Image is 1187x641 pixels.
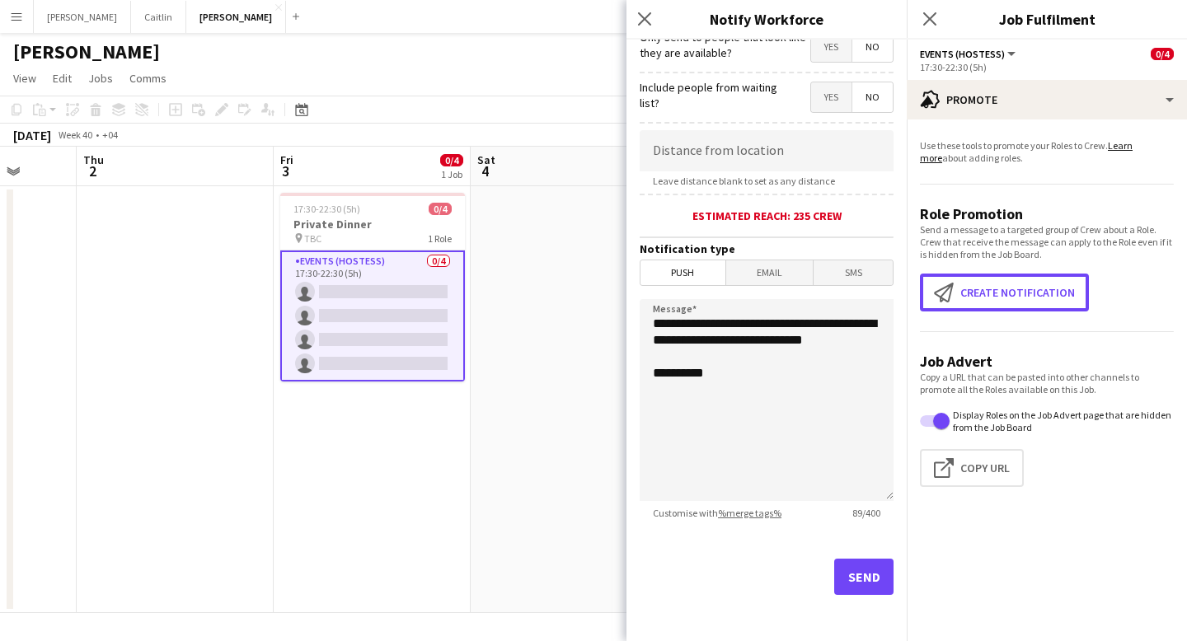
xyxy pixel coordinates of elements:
[839,507,894,519] span: 89 / 400
[280,193,465,381] app-job-card: 17:30-22:30 (5h)0/4Private Dinner TBC1 RoleEvents (Hostess)0/417:30-22:30 (5h)
[102,129,118,141] div: +04
[13,40,160,64] h1: [PERSON_NAME]
[718,507,781,519] a: %merge tags%
[852,32,893,62] span: No
[907,80,1187,119] div: Promote
[34,1,131,33] button: [PERSON_NAME]
[640,175,848,187] span: Leave distance blank to set as any distance
[123,68,173,89] a: Comms
[53,71,72,86] span: Edit
[129,71,167,86] span: Comms
[811,82,852,112] span: Yes
[920,139,1133,164] a: Learn more
[477,152,495,167] span: Sat
[429,203,452,215] span: 0/4
[81,161,104,180] span: 2
[920,223,1174,260] p: Send a message to a targeted group of Crew about a Role. Crew that receive the message can apply ...
[278,161,293,180] span: 3
[293,203,360,215] span: 17:30-22:30 (5h)
[811,32,852,62] span: Yes
[1151,48,1174,60] span: 0/4
[920,352,1174,371] h3: Job Advert
[640,80,793,110] label: Include people from waiting list?
[920,139,1174,164] p: Use these tools to promote your Roles to Crew. about adding roles.
[475,161,495,180] span: 4
[280,152,293,167] span: Fri
[46,68,78,89] a: Edit
[640,260,725,285] span: Push
[7,68,43,89] a: View
[82,68,120,89] a: Jobs
[440,154,463,166] span: 0/4
[441,168,462,180] div: 1 Job
[626,8,907,30] h3: Notify Workforce
[13,71,36,86] span: View
[13,127,51,143] div: [DATE]
[920,48,1018,60] button: Events (Hostess)
[131,1,186,33] button: Caitlin
[186,1,286,33] button: [PERSON_NAME]
[280,217,465,232] h3: Private Dinner
[834,559,894,595] button: Send
[920,61,1174,73] div: 17:30-22:30 (5h)
[920,274,1089,311] button: Create notification
[726,260,814,285] span: Email
[280,250,465,381] app-card-role: Events (Hostess)0/417:30-22:30 (5h)
[304,232,321,245] span: TBC
[814,260,893,285] span: SMS
[640,507,795,519] span: Customise with
[920,48,1005,60] span: Events (Hostess)
[920,371,1174,395] p: Copy a URL that can be pasted into other channels to promote all the Roles available on this Job.
[907,8,1187,30] h3: Job Fulfilment
[920,204,1174,223] h3: Role Promotion
[852,82,893,112] span: No
[640,208,894,223] div: Estimated reach: 235 crew
[83,152,104,167] span: Thu
[88,71,113,86] span: Jobs
[54,129,96,141] span: Week 40
[920,449,1024,487] button: Copy Url
[950,409,1174,433] label: Display Roles on the Job Advert page that are hidden from the Job Board
[428,232,452,245] span: 1 Role
[640,241,894,256] h3: Notification type
[640,30,810,59] label: Only send to people that look like they are available?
